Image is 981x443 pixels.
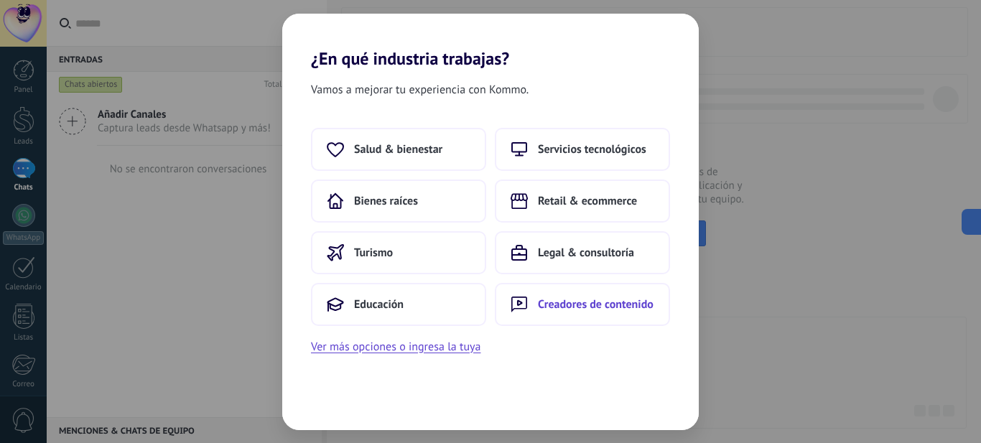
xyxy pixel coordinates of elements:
[354,194,418,208] span: Bienes raíces
[495,231,670,274] button: Legal & consultoría
[495,128,670,171] button: Servicios tecnológicos
[311,231,486,274] button: Turismo
[538,246,634,260] span: Legal & consultoría
[354,246,393,260] span: Turismo
[538,194,637,208] span: Retail & ecommerce
[354,297,404,312] span: Educación
[311,179,486,223] button: Bienes raíces
[538,297,654,312] span: Creadores de contenido
[538,142,646,157] span: Servicios tecnológicos
[354,142,442,157] span: Salud & bienestar
[311,337,480,356] button: Ver más opciones o ingresa la tuya
[495,179,670,223] button: Retail & ecommerce
[311,128,486,171] button: Salud & bienestar
[311,80,529,99] span: Vamos a mejorar tu experiencia con Kommo.
[311,283,486,326] button: Educación
[282,14,699,69] h2: ¿En qué industria trabajas?
[495,283,670,326] button: Creadores de contenido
